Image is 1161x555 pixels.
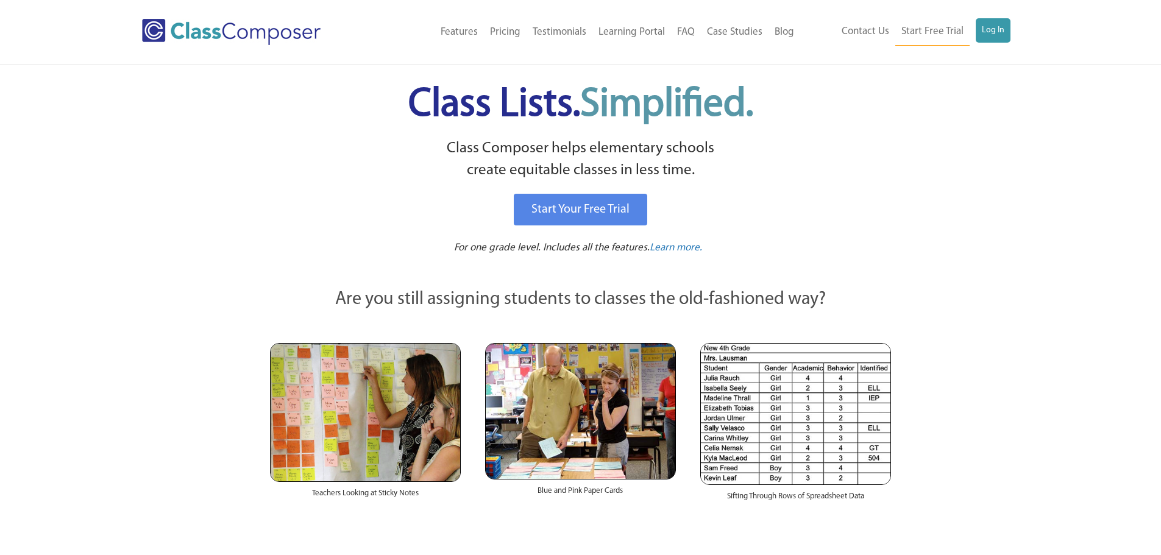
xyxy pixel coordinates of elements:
p: Are you still assigning students to classes the old-fashioned way? [270,286,892,313]
a: Blog [769,19,800,46]
span: Class Lists. [408,85,753,125]
span: For one grade level. Includes all the features. [454,242,650,253]
span: Learn more. [650,242,702,253]
nav: Header Menu [800,18,1010,46]
a: Contact Us [836,18,895,45]
a: Learning Portal [592,19,671,46]
a: Case Studies [701,19,769,46]
nav: Header Menu [371,19,800,46]
img: Teachers Looking at Sticky Notes [270,343,461,482]
a: FAQ [671,19,701,46]
a: Log In [976,18,1010,43]
a: Features [435,19,484,46]
a: Testimonials [527,19,592,46]
a: Learn more. [650,241,702,256]
a: Start Free Trial [895,18,970,46]
div: Blue and Pink Paper Cards [485,479,676,509]
div: Sifting Through Rows of Spreadsheet Data [700,485,891,514]
a: Start Your Free Trial [514,194,647,225]
a: Pricing [484,19,527,46]
p: Class Composer helps elementary schools create equitable classes in less time. [268,138,893,182]
img: Spreadsheets [700,343,891,485]
div: Teachers Looking at Sticky Notes [270,482,461,511]
span: Start Your Free Trial [531,203,630,216]
span: Simplified. [580,85,753,125]
img: Blue and Pink Paper Cards [485,343,676,479]
img: Class Composer [142,19,321,45]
